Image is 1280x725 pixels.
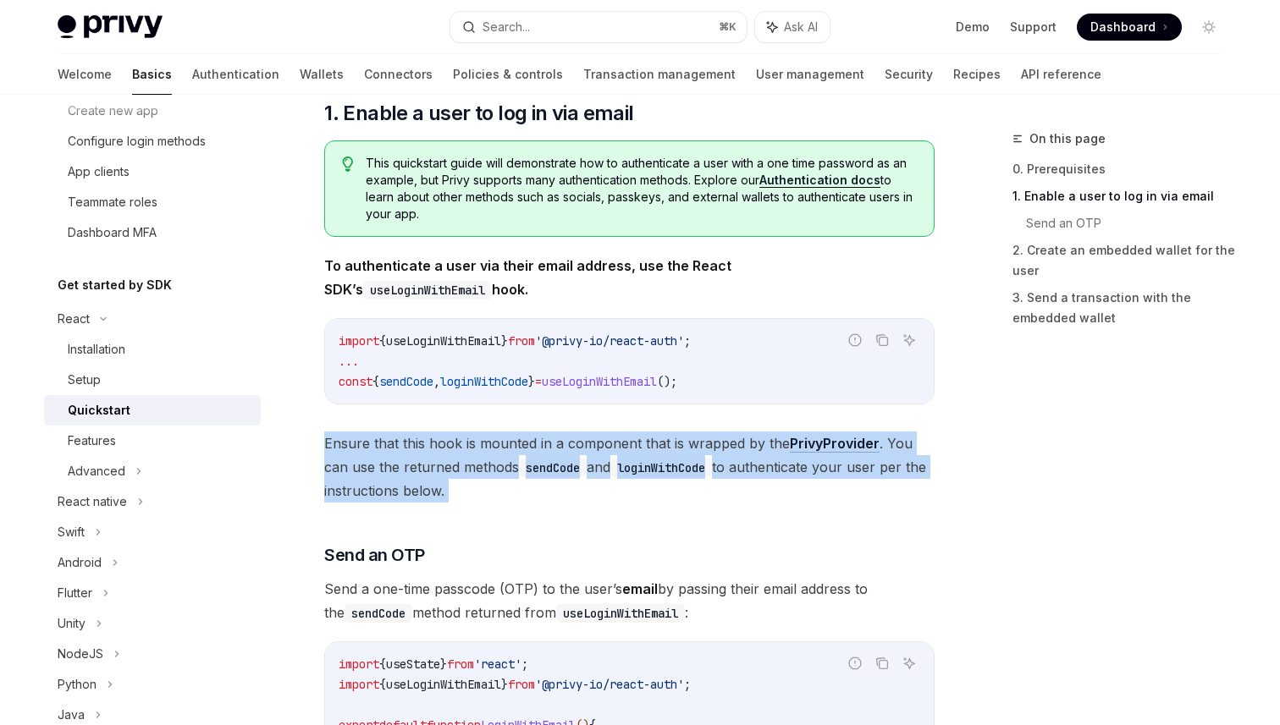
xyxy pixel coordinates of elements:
span: sendCode [379,374,433,389]
span: Ensure that this hook is mounted in a component that is wrapped by the . You can use the returned... [324,431,935,503]
div: Dashboard MFA [68,222,157,243]
a: Dashboard [1077,14,1182,41]
span: from [447,656,474,672]
a: Authentication [192,54,279,95]
button: Copy the contents from the code block [871,652,893,674]
a: PrivyProvider [790,435,880,453]
div: Advanced [68,461,125,481]
button: Ask AI [898,652,920,674]
span: Send a one-time passcode (OTP) to the user’s by passing their email address to the method returne... [324,577,935,624]
a: 2. Create an embedded wallet for the user [1012,237,1236,284]
span: (); [657,374,677,389]
span: , [433,374,440,389]
a: 0. Prerequisites [1012,156,1236,183]
span: import [339,333,379,349]
code: loginWithCode [610,459,712,477]
span: } [528,374,535,389]
span: ⌘ K [719,20,737,34]
div: Flutter [58,583,92,603]
div: Unity [58,613,86,634]
span: '@privy-io/react-auth' [535,333,684,349]
a: Wallets [300,54,344,95]
span: Send an OTP [324,543,425,567]
button: Toggle dark mode [1195,14,1222,41]
code: useLoginWithEmail [556,604,685,623]
a: Recipes [953,54,1001,95]
code: sendCode [345,604,412,623]
div: React native [58,492,127,512]
a: 1. Enable a user to log in via email [1012,183,1236,210]
strong: email [622,580,658,597]
span: const [339,374,372,389]
span: ; [684,333,691,349]
span: This quickstart guide will demonstrate how to authenticate a user with a one time password as an ... [366,155,917,222]
div: Android [58,552,102,573]
span: import [339,656,379,672]
div: Python [58,674,97,695]
span: 'react' [474,656,521,672]
svg: Tip [342,157,354,172]
a: API reference [1021,54,1101,95]
img: light logo [58,15,163,39]
a: Installation [44,334,261,365]
strong: To authenticate a user via their email address, use the React SDK’s hook. [324,257,731,298]
a: User management [756,54,864,95]
div: Configure login methods [68,131,206,151]
a: Welcome [58,54,112,95]
div: React [58,309,90,329]
span: = [535,374,542,389]
div: App clients [68,162,130,182]
button: Report incorrect code [844,652,866,674]
button: Copy the contents from the code block [871,329,893,351]
span: useLoginWithEmail [386,677,501,692]
span: ; [684,677,691,692]
div: Features [68,431,116,451]
button: Ask AI [755,12,830,42]
span: { [379,656,386,672]
div: Installation [68,339,125,360]
a: Connectors [364,54,433,95]
div: Search... [483,17,530,37]
span: ... [339,354,359,369]
span: Dashboard [1090,19,1156,36]
span: On this page [1029,129,1106,149]
span: useLoginWithEmail [542,374,657,389]
div: Setup [68,370,101,390]
div: Swift [58,522,85,542]
span: 1. Enable a user to log in via email [324,100,633,127]
span: loginWithCode [440,374,528,389]
a: 3. Send a transaction with the embedded wallet [1012,284,1236,332]
a: Transaction management [583,54,736,95]
a: Demo [956,19,990,36]
span: useState [386,656,440,672]
button: Ask AI [898,329,920,351]
a: Teammate roles [44,187,261,217]
div: NodeJS [58,644,103,664]
a: Dashboard MFA [44,217,261,248]
div: Quickstart [68,400,130,420]
span: Ask AI [784,19,818,36]
div: Teammate roles [68,192,157,212]
a: Policies & controls [453,54,563,95]
span: { [379,677,386,692]
span: } [501,677,508,692]
a: Basics [132,54,172,95]
span: '@privy-io/react-auth' [535,677,684,692]
button: Search...⌘K [450,12,747,42]
a: Security [885,54,933,95]
a: Features [44,426,261,456]
span: } [501,333,508,349]
div: Java [58,705,85,725]
a: Authentication docs [759,173,880,188]
a: Setup [44,365,261,395]
code: sendCode [519,459,587,477]
a: Support [1010,19,1057,36]
code: useLoginWithEmail [363,281,492,299]
h5: Get started by SDK [58,275,172,295]
span: import [339,677,379,692]
a: Configure login methods [44,126,261,157]
button: Report incorrect code [844,329,866,351]
span: { [379,333,386,349]
span: } [440,656,447,672]
a: Send an OTP [1026,210,1236,237]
